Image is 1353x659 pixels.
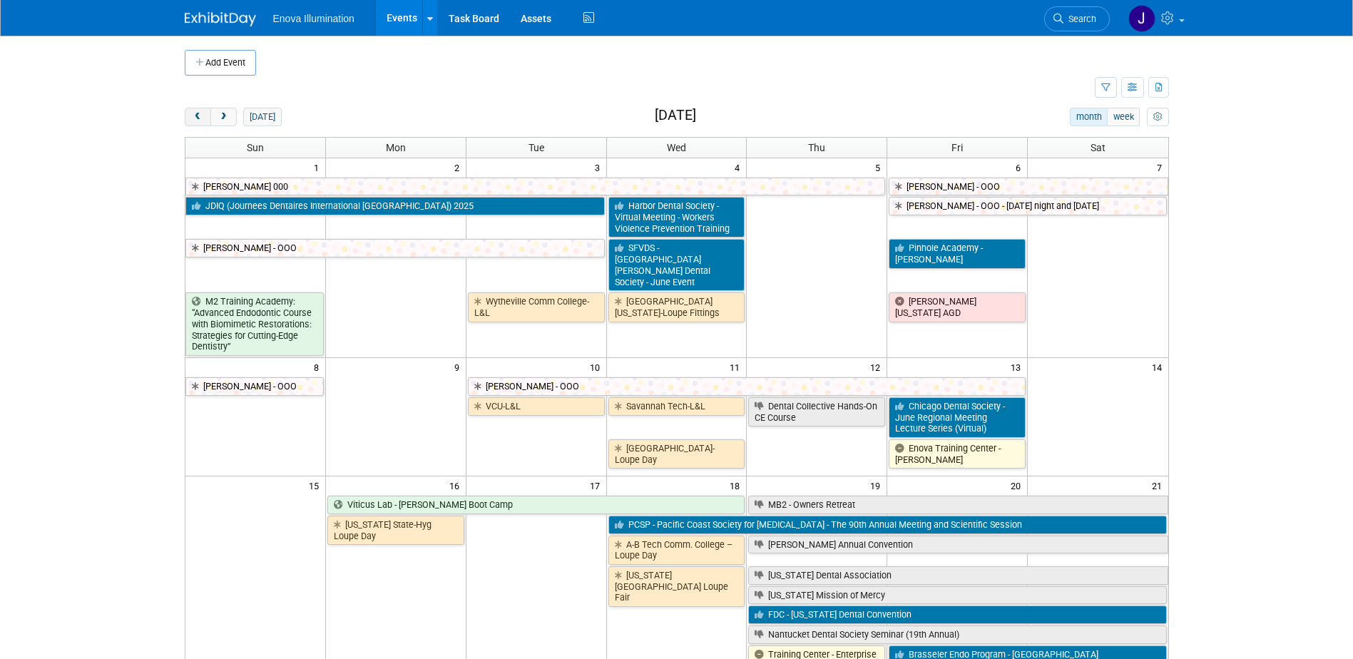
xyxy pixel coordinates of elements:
span: 5 [874,158,887,176]
span: 13 [1009,358,1027,376]
span: Sat [1091,142,1106,153]
span: 18 [728,476,746,494]
a: [US_STATE] [GEOGRAPHIC_DATA] Loupe Fair [608,566,745,607]
a: [PERSON_NAME] - OOO [185,377,324,396]
span: 6 [1014,158,1027,176]
button: month [1070,108,1108,126]
span: 8 [312,358,325,376]
a: [PERSON_NAME] - OOO [889,178,1168,196]
a: A-B Tech Comm. College – Loupe Day [608,536,745,565]
span: 21 [1150,476,1168,494]
span: Search [1063,14,1096,24]
i: Personalize Calendar [1153,113,1163,122]
span: Mon [386,142,406,153]
span: 17 [588,476,606,494]
a: Chicago Dental Society - June Regional Meeting Lecture Series (Virtual) [889,397,1026,438]
a: [GEOGRAPHIC_DATA]-Loupe Day [608,439,745,469]
span: 4 [733,158,746,176]
span: 7 [1155,158,1168,176]
a: Viticus Lab - [PERSON_NAME] Boot Camp [327,496,745,514]
a: JDIQ (Journees Dentaires International [GEOGRAPHIC_DATA]) 2025 [185,197,605,215]
a: PCSP - Pacific Coast Society for [MEDICAL_DATA] - The 90th Annual Meeting and Scientific Session [608,516,1167,534]
a: [US_STATE] State-Hyg Loupe Day [327,516,464,545]
button: myCustomButton [1147,108,1168,126]
a: Pinhole Academy - [PERSON_NAME] [889,239,1026,268]
a: [GEOGRAPHIC_DATA][US_STATE]-Loupe Fittings [608,292,745,322]
span: 19 [869,476,887,494]
a: [US_STATE] Mission of Mercy [748,586,1166,605]
a: [PERSON_NAME] - OOO - [DATE] night and [DATE] [889,197,1166,215]
span: Wed [667,142,686,153]
a: [PERSON_NAME] 000 [185,178,886,196]
span: 3 [593,158,606,176]
a: Dental Collective Hands-On CE Course [748,397,885,426]
span: Enova Illumination [273,13,354,24]
a: [PERSON_NAME] - OOO [185,239,605,257]
span: 14 [1150,358,1168,376]
button: next [210,108,237,126]
a: Harbor Dental Society - Virtual Meeting - Workers Violence Prevention Training [608,197,745,237]
a: Enova Training Center - [PERSON_NAME] [889,439,1026,469]
span: 9 [453,358,466,376]
a: [PERSON_NAME] [US_STATE] AGD [889,292,1026,322]
span: Thu [808,142,825,153]
button: Add Event [185,50,256,76]
a: [US_STATE] Dental Association [748,566,1168,585]
a: [PERSON_NAME] - OOO [468,377,1026,396]
img: Janelle Tlusty [1128,5,1155,32]
span: Sun [247,142,264,153]
a: MB2 - Owners Retreat [748,496,1168,514]
span: 11 [728,358,746,376]
button: [DATE] [243,108,281,126]
a: Nantucket Dental Society Seminar (19th Annual) [748,625,1166,644]
a: VCU-L&L [468,397,605,416]
a: M2 Training Academy: “Advanced Endodontic Course with Biomimetic Restorations: Strategies for Cut... [185,292,324,356]
span: 1 [312,158,325,176]
img: ExhibitDay [185,12,256,26]
span: 12 [869,358,887,376]
a: [PERSON_NAME] Annual Convention [748,536,1168,554]
span: Tue [529,142,544,153]
span: 15 [307,476,325,494]
span: 10 [588,358,606,376]
button: prev [185,108,211,126]
span: 20 [1009,476,1027,494]
span: Fri [951,142,963,153]
a: FDC - [US_STATE] Dental Convention [748,606,1166,624]
a: Search [1044,6,1110,31]
a: Wytheville Comm College-L&L [468,292,605,322]
a: Savannah Tech-L&L [608,397,745,416]
a: SFVDS - [GEOGRAPHIC_DATA][PERSON_NAME] Dental Society - June Event [608,239,745,291]
h2: [DATE] [655,108,696,123]
span: 2 [453,158,466,176]
button: week [1107,108,1140,126]
span: 16 [448,476,466,494]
